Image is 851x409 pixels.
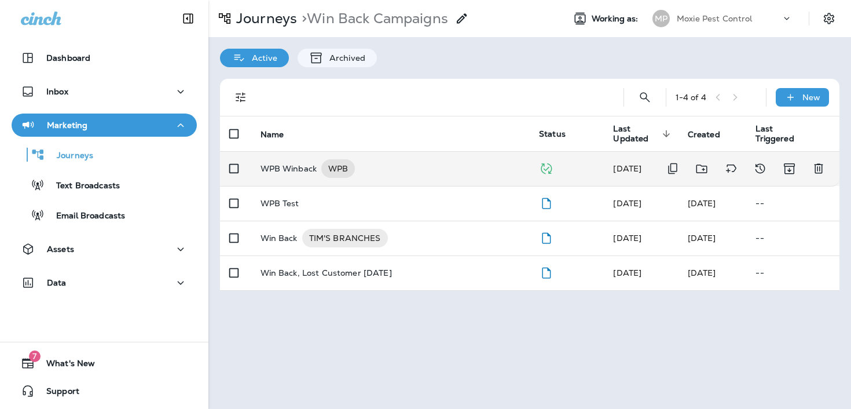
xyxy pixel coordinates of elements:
p: Win Back [261,229,298,247]
button: Email Broadcasts [12,203,197,227]
p: -- [755,233,830,243]
p: Assets [47,244,74,254]
span: Name [261,130,284,140]
p: Text Broadcasts [45,181,120,192]
p: Dashboard [46,53,90,63]
button: Support [12,379,197,403]
div: MP [652,10,670,27]
span: TIM'S BRANCHES [302,232,388,244]
button: Search Journeys [633,86,656,109]
button: Filters [229,86,252,109]
span: Name [261,129,299,140]
span: Jason Munk [613,233,641,243]
p: -- [755,199,830,208]
p: WPB Test [261,199,299,208]
p: Marketing [47,120,87,130]
span: Last Updated [613,124,673,144]
p: Moxie Pest Control [677,14,753,23]
span: Created [688,129,735,140]
span: 7 [29,350,41,362]
p: Win Back, Lost Customer [DATE] [261,268,392,277]
button: Delete [807,157,830,181]
span: Deanna Durrant [613,268,641,278]
span: What's New [35,359,95,373]
p: Inbox [46,87,68,96]
p: Email Broadcasts [45,211,125,222]
button: Data [12,271,197,294]
span: Draft [539,197,553,207]
span: Last Updated [613,124,658,144]
p: Journeys [232,10,297,27]
span: Deanna Durrant [613,198,641,209]
p: New [802,93,820,102]
button: 7What's New [12,352,197,375]
span: J-P Scoville [688,268,716,278]
div: WPB [321,159,355,178]
span: Draft [539,266,553,277]
span: Published [539,162,553,173]
button: Journeys [12,143,197,167]
span: Draft [539,232,553,242]
p: Journeys [45,151,93,162]
span: WPB [321,163,355,174]
span: Last Triggered [755,124,794,144]
button: Assets [12,238,197,261]
div: TIM'S BRANCHES [302,229,388,247]
span: Deanna Durrant [688,198,716,209]
p: WPB Winback [261,159,317,178]
div: 1 - 4 of 4 [676,93,706,102]
span: Deanna Durrant [613,163,641,174]
button: Settings [819,8,839,29]
span: Created [688,130,720,140]
p: -- [755,268,830,277]
p: Active [246,53,277,63]
span: Last Triggered [755,124,809,144]
p: Win Back Campaigns [297,10,448,27]
button: Marketing [12,114,197,137]
button: Inbox [12,80,197,103]
button: Text Broadcasts [12,173,197,197]
span: Status [539,129,566,139]
button: Dashboard [12,46,197,70]
span: Deanna Durrant [688,233,716,243]
button: Duplicate [661,157,684,181]
p: Data [47,278,67,287]
button: View Changelog [749,157,772,181]
button: Collapse Sidebar [172,7,204,30]
button: Add tags [720,157,743,181]
span: Working as: [592,14,641,24]
span: Support [35,386,79,400]
button: Move to folder [690,157,714,181]
p: Archived [324,53,365,63]
button: Archive [777,157,801,181]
